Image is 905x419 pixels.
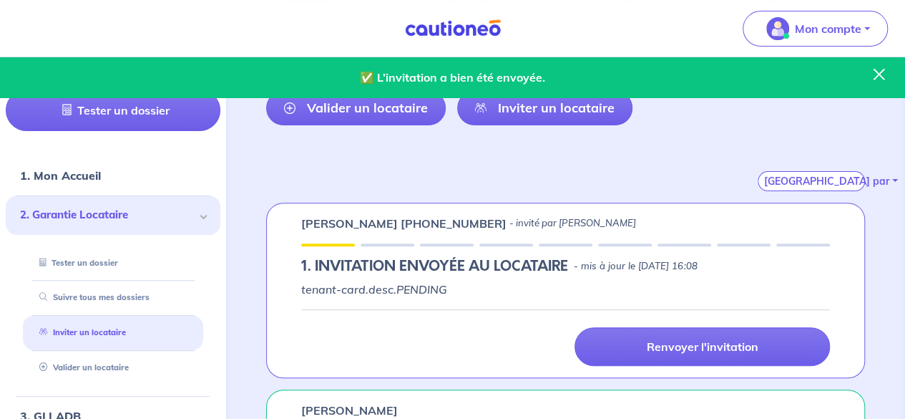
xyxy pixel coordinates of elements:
a: Valider un locataire [266,91,446,125]
a: 1. Mon Accueil [20,169,101,183]
div: Tester un dossier [23,251,203,275]
a: Suivre tous mes dossiers [34,293,150,303]
a: Renvoyer l'invitation [574,327,830,366]
div: 1. Mon Accueil [6,162,220,191]
div: Valider un locataire [23,357,203,380]
p: Mon compte [795,20,861,37]
button: [GEOGRAPHIC_DATA] par [758,171,865,191]
span: 2. Garantie Locataire [20,208,195,224]
p: [PERSON_NAME] [301,402,398,419]
h5: 1.︎ INVITATION ENVOYÉE AU LOCATAIRE [301,258,568,275]
a: Tester un dossier [34,258,118,268]
p: Renvoyer l'invitation [646,339,758,354]
button: illu_account_valid_menu.svgMon compte [743,11,888,47]
div: 2. Garantie Locataire [6,196,220,236]
a: Tester un dossier [6,90,220,132]
p: - invité par [PERSON_NAME] [509,216,636,231]
p: [PERSON_NAME] [PHONE_NUMBER] [301,215,507,232]
p: - mis à jour le [DATE] 16:08 [574,259,697,274]
img: Cautioneo [399,19,507,37]
div: Suivre tous mes dossiers [23,286,203,310]
img: illu_account_valid_menu.svg [766,17,789,40]
a: Inviter un locataire [34,328,126,338]
div: state: PENDING, Context: [301,258,830,275]
div: Inviter un locataire [23,322,203,345]
a: Valider un locataire [34,363,129,373]
a: Inviter un locataire [457,91,632,125]
p: tenant-card.desc.PENDING [301,281,830,298]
